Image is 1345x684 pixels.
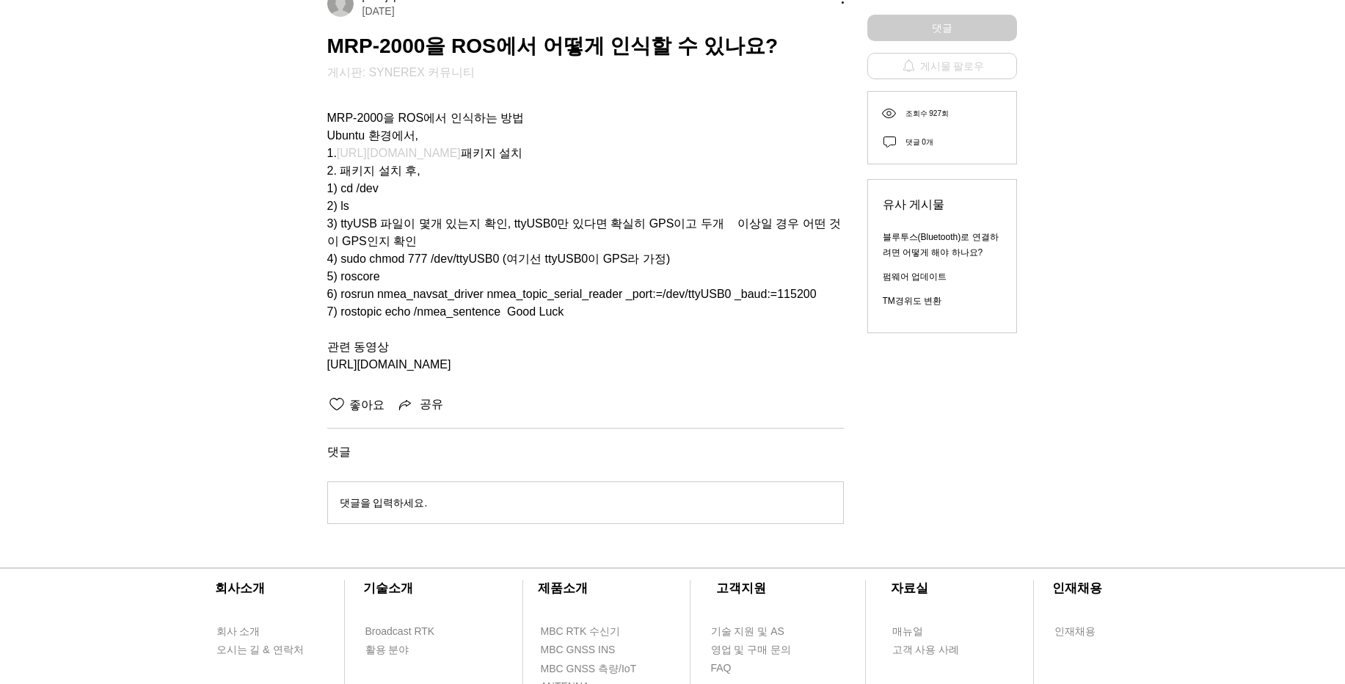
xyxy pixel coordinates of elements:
iframe: Wix Chat [1176,621,1345,684]
div: 조회수 927회 [905,106,949,120]
span: 댓글 [327,446,844,458]
span: ​인재채용 [1052,581,1102,595]
a: TM경위도 변환 [883,296,942,306]
a: 오시는 길 & 연락처 [216,641,315,659]
span: 기술 지원 및 AS [711,625,784,639]
a: 영업 및 구매 문의 [710,641,795,659]
button: 게시물 팔로우 [867,53,1017,79]
span: 댓글을 입력하세요. [340,497,428,509]
span: 오시는 길 & 연락처 [216,643,304,658]
span: 인재채용 [1054,625,1096,639]
span: ​자료실 [891,581,928,595]
a: 회사 소개 [216,622,300,641]
span: 활용 분야 [365,643,409,658]
span: Ubuntu 환경에서, [327,129,418,142]
span: 4) sudo chmod 777 /dev/ttyUSB0 (여기선 ttyUSB0이 GPS라 가정) [327,252,671,265]
span: 3) ttyUSB 파일이 몇개 있는지 확인, ttyUSB0만 있다면 확실히 GPS이고 두개 이상일 경우 어떤 것이 GPS인지 확인 [327,217,842,247]
a: 매뉴얼 [892,622,976,641]
span: 영업 및 구매 문의 [711,643,792,658]
button: 댓글 [867,15,1017,41]
span: 6) rosrun nmea_navsat_driver nmea_topic_serial_reader _port:=/dev/ttyUSB0 _baud:=115200 [327,288,817,300]
span: MRP-2000을 ROS에서 어떻게 인식할 수 있나요? [327,34,779,57]
span: 5) roscore [327,270,380,283]
span: MBC RTK 수신기 [541,625,621,639]
a: 기술 지원 및 AS [710,622,820,641]
span: 2. 패키지 설치 후, [327,164,420,177]
div: 댓글 0개 [905,135,949,149]
span: FAQ [711,661,732,676]
span: Broadcast RTK [365,625,435,639]
span: 7) rostopic echo /nmea_sentence Good Luck [327,305,564,318]
span: MBC GNSS 측량/IoT [541,662,637,677]
span: ​기술소개 [363,581,413,595]
span: 회사 소개 [216,625,260,639]
span: 댓글 [932,21,952,36]
span: [URL][DOMAIN_NAME] [327,358,451,371]
span: 좋아요 [346,399,384,411]
span: [DATE] [362,4,395,18]
a: 블루투스(Bluetooth)로 연결하려면 어떻게 해야 하나요? [883,232,999,258]
span: 1. [327,147,337,159]
span: 1) cd /dev [327,182,379,194]
button: 댓글을 입력하세요. [328,482,843,523]
a: 게시판: SYNEREX 커뮤니티 [327,66,475,79]
a: 펌웨어 업데이트 [883,272,947,282]
span: 관련 동영상 [327,341,389,353]
a: FAQ [710,659,795,677]
span: 2) ls [327,200,349,212]
a: MBC GNSS 측량/IoT [540,660,668,678]
span: 매뉴얼 [892,625,923,639]
a: 고객 사용 사례 [892,641,976,659]
button: Share via link [396,396,443,413]
a: Broadcast RTK [365,622,449,641]
span: 패키지 설치 [461,147,522,159]
span: MRP-2000을 ROS에서 인식하는 방법 [327,112,524,124]
a: 활용 분야 [365,641,449,659]
a: [URL][DOMAIN_NAME] [337,147,461,159]
span: 공유 [420,397,443,412]
span: ​제품소개 [538,581,588,595]
span: 유사 게시물 [883,194,1002,215]
span: ​고객지원 [716,581,766,595]
span: MBC GNSS INS [541,643,616,658]
a: MBC GNSS INS [540,641,632,659]
span: 고객 사용 사례 [892,643,960,658]
button: 좋아요 아이콘 표시 해제됨 [327,396,346,413]
span: 게시물 팔로우 [920,61,985,72]
span: ​회사소개 [215,581,265,595]
a: MBC RTK 수신기 [540,622,650,641]
a: 인재채용 [1054,622,1123,641]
